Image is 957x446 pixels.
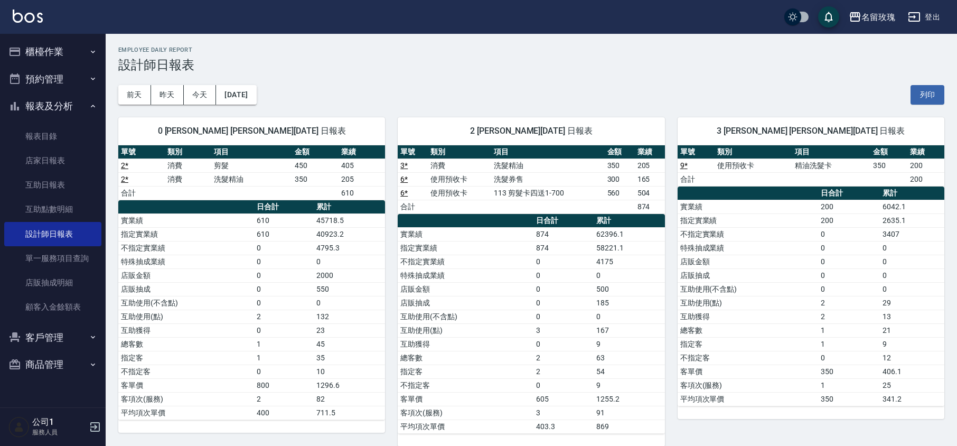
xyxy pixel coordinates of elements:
td: 不指定客 [398,378,533,392]
th: 金額 [292,145,339,159]
button: 昨天 [151,85,184,105]
td: 869 [594,420,665,433]
td: 2 [533,365,593,378]
a: 互助點數明細 [4,197,101,221]
a: 報表目錄 [4,124,101,148]
td: 店販金額 [678,255,818,268]
td: 平均項次單價 [678,392,818,406]
td: 0 [818,255,880,268]
td: 403.3 [533,420,593,433]
button: 前天 [118,85,151,105]
a: 顧客入金餘額表 [4,295,101,319]
td: 2 [254,310,314,323]
td: 9 [880,337,944,351]
table: a dense table [678,145,944,187]
td: 0 [533,310,593,323]
td: 互助獲得 [118,323,254,337]
td: 0 [254,296,314,310]
td: 0 [818,351,880,365]
h3: 設計師日報表 [118,58,944,72]
th: 項目 [491,145,604,159]
td: 13 [880,310,944,323]
button: 商品管理 [4,351,101,378]
td: 店販抽成 [398,296,533,310]
a: 互助日報表 [4,173,101,197]
th: 項目 [211,145,292,159]
td: 23 [314,323,385,337]
td: 113 剪髮卡四送1-700 [491,186,604,200]
td: 40923.2 [314,227,385,241]
td: 605 [533,392,593,406]
td: 45718.5 [314,213,385,227]
td: 2000 [314,268,385,282]
span: 0 [PERSON_NAME] [PERSON_NAME][DATE] 日報表 [131,126,372,136]
td: 互助使用(不含點) [398,310,533,323]
td: 341.2 [880,392,944,406]
th: 金額 [605,145,635,159]
th: 類別 [165,145,211,159]
td: 610 [339,186,385,200]
td: 特殊抽成業績 [678,241,818,255]
td: 互助獲得 [678,310,818,323]
th: 金額 [870,145,907,159]
button: 報表及分析 [4,92,101,120]
a: 店販抽成明細 [4,271,101,295]
td: 167 [594,323,665,337]
td: 0 [594,310,665,323]
th: 累計 [594,214,665,228]
td: 互助使用(不含點) [678,282,818,296]
th: 業績 [635,145,665,159]
td: 29 [880,296,944,310]
h2: Employee Daily Report [118,47,944,53]
td: 0 [533,337,593,351]
td: 1 [818,337,880,351]
td: 3 [533,406,593,420]
td: 客單價 [678,365,818,378]
td: 1 [254,337,314,351]
td: 指定實業績 [398,241,533,255]
button: 客戶管理 [4,324,101,351]
td: 1 [254,351,314,365]
button: save [818,6,839,27]
th: 單號 [678,145,715,159]
td: 0 [880,282,944,296]
td: 使用預收卡 [715,159,793,172]
td: 特殊抽成業績 [118,255,254,268]
td: 9 [594,378,665,392]
td: 平均項次單價 [118,406,254,420]
td: 200 [818,200,880,213]
td: 消費 [165,159,211,172]
button: 列印 [911,85,944,105]
td: 874 [533,227,593,241]
td: 0 [880,241,944,255]
td: 874 [533,241,593,255]
td: 200 [818,213,880,227]
a: 單一服務項目查詢 [4,246,101,271]
td: 平均項次單價 [398,420,533,433]
td: 客單價 [398,392,533,406]
th: 業績 [339,145,385,159]
td: 不指定實業績 [678,227,818,241]
td: 205 [635,159,665,172]
td: 9 [594,337,665,351]
td: 互助使用(不含點) [118,296,254,310]
td: 4795.3 [314,241,385,255]
p: 服務人員 [32,428,86,437]
td: 總客數 [678,323,818,337]
td: 合計 [118,186,165,200]
td: 200 [907,159,944,172]
td: 實業績 [398,227,533,241]
td: 54 [594,365,665,378]
td: 165 [635,172,665,186]
td: 2 [818,296,880,310]
img: Person [8,416,30,438]
td: 3407 [880,227,944,241]
th: 日合計 [533,214,593,228]
td: 店販抽成 [678,268,818,282]
td: 450 [292,159,339,172]
td: 300 [605,172,635,186]
td: 504 [635,186,665,200]
td: 0 [254,282,314,296]
td: 711.5 [314,406,385,420]
td: 4175 [594,255,665,268]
